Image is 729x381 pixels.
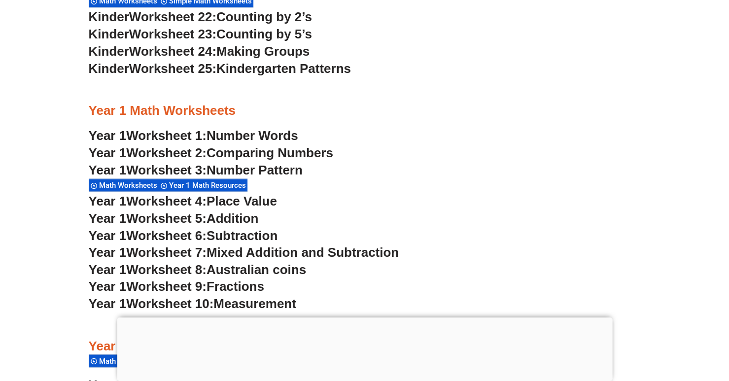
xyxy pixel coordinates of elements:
a: Year 1Worksheet 4:Place Value [89,193,277,208]
a: Year 1Worksheet 3:Number Pattern [89,163,303,177]
span: Math Worksheets [99,356,160,365]
span: Worksheet 9: [126,278,207,293]
a: Year 1Worksheet 8:Australian coins [89,262,306,277]
span: Worksheet 24: [129,44,216,59]
span: Mixed Addition and Subtraction [207,244,399,259]
span: Worksheet 6: [126,228,207,242]
a: Year 1Worksheet 7:Mixed Addition and Subtraction [89,244,399,259]
span: Number Pattern [207,163,303,177]
a: Year 1Worksheet 9:Fractions [89,278,264,293]
span: Kinder [89,9,129,24]
iframe: Chat Widget [565,270,729,381]
span: Year 1 Math Resources [169,181,249,190]
a: Year 1Worksheet 5:Addition [89,210,259,225]
span: Australian coins [207,262,306,277]
h3: Year 1 Math Worksheets [89,103,641,119]
span: Worksheet 2: [126,145,207,160]
span: Kindergarten Patterns [216,61,351,76]
span: Kinder [89,44,129,59]
span: Worksheet 3: [126,163,207,177]
span: Kinder [89,27,129,41]
a: Year 1Worksheet 1:Number Words [89,128,298,143]
span: Math Worksheets [99,181,160,190]
a: Year 1Worksheet 10:Measurement [89,296,296,311]
span: Number Words [207,128,298,143]
span: Making Groups [216,44,310,59]
span: Worksheet 10: [126,296,213,311]
span: Counting by 2’s [216,9,312,24]
a: Year 1Worksheet 2:Comparing Numbers [89,145,333,160]
span: Worksheet 7: [126,244,207,259]
span: Addition [207,210,258,225]
span: Worksheet 8: [126,262,207,277]
span: Place Value [207,193,277,208]
span: Comparing Numbers [207,145,333,160]
div: Math Worksheets [89,354,159,367]
span: Subtraction [207,228,278,242]
span: Worksheet 5: [126,210,207,225]
span: Worksheet 25: [129,61,216,76]
div: Year 1 Math Resources [159,178,247,192]
span: Worksheet 23: [129,27,216,41]
a: Year 1Worksheet 6:Subtraction [89,228,278,242]
span: Worksheet 4: [126,193,207,208]
span: Worksheet 22: [129,9,216,24]
span: Measurement [213,296,296,311]
h3: Year 2 Math Worksheets [89,338,641,354]
div: Math Worksheets [89,178,159,192]
span: Kinder [89,61,129,76]
span: Counting by 5’s [216,27,312,41]
span: Fractions [207,278,264,293]
span: Worksheet 1: [126,128,207,143]
iframe: Advertisement [117,317,612,379]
